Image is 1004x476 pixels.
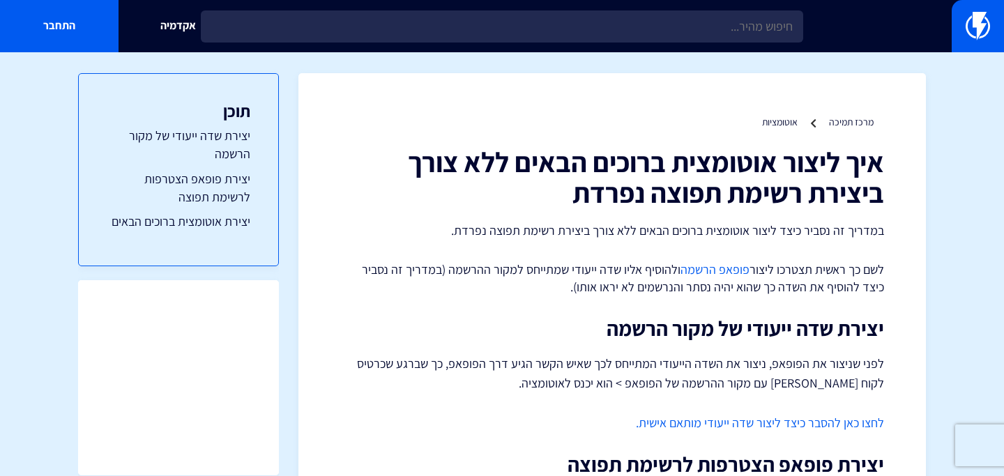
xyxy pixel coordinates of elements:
[107,102,250,120] h3: תוכן
[340,317,884,340] h2: יצירת שדה ייעודי של מקור הרשמה
[340,146,884,208] h1: איך ליצור אוטומצית ברוכים הבאים ללא צורך ביצירת רשימת תפוצה נפרדת
[107,213,250,231] a: יצירת אוטומצית ברוכים הבאים
[107,170,250,206] a: יצירת פופאפ הצטרפות לרשימת תפוצה
[201,10,803,43] input: חיפוש מהיר...
[762,116,798,128] a: אוטומציות
[340,354,884,393] p: לפני שניצור את הפופאפ, ניצור את השדה הייעודי המתייחס לכך שאיש הקשר הגיע דרך הפופאפ, כך שברגע שכרט...
[340,261,884,296] p: לשם כך ראשית תצטרכו ליצור ולהוסיף אליו שדה ייעודי שמתייחס למקור ההרשמה (במדריך זה נסביר כיצד להוס...
[340,222,884,240] p: במדריך זה נסביר כיצד ליצור אוטומצית ברוכים הבאים ללא צורך ביצירת רשימת תפוצה נפרדת.
[340,453,884,476] h2: יצירת פופאפ הצטרפות לרשימת תפוצה
[829,116,874,128] a: מרכז תמיכה
[636,415,884,431] a: לחצו כאן להסבר כיצד ליצור שדה ייעודי מותאם אישית.
[107,127,250,162] a: יצירת שדה ייעודי של מקור הרשמה
[680,261,750,277] a: פופאפ הרשמה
